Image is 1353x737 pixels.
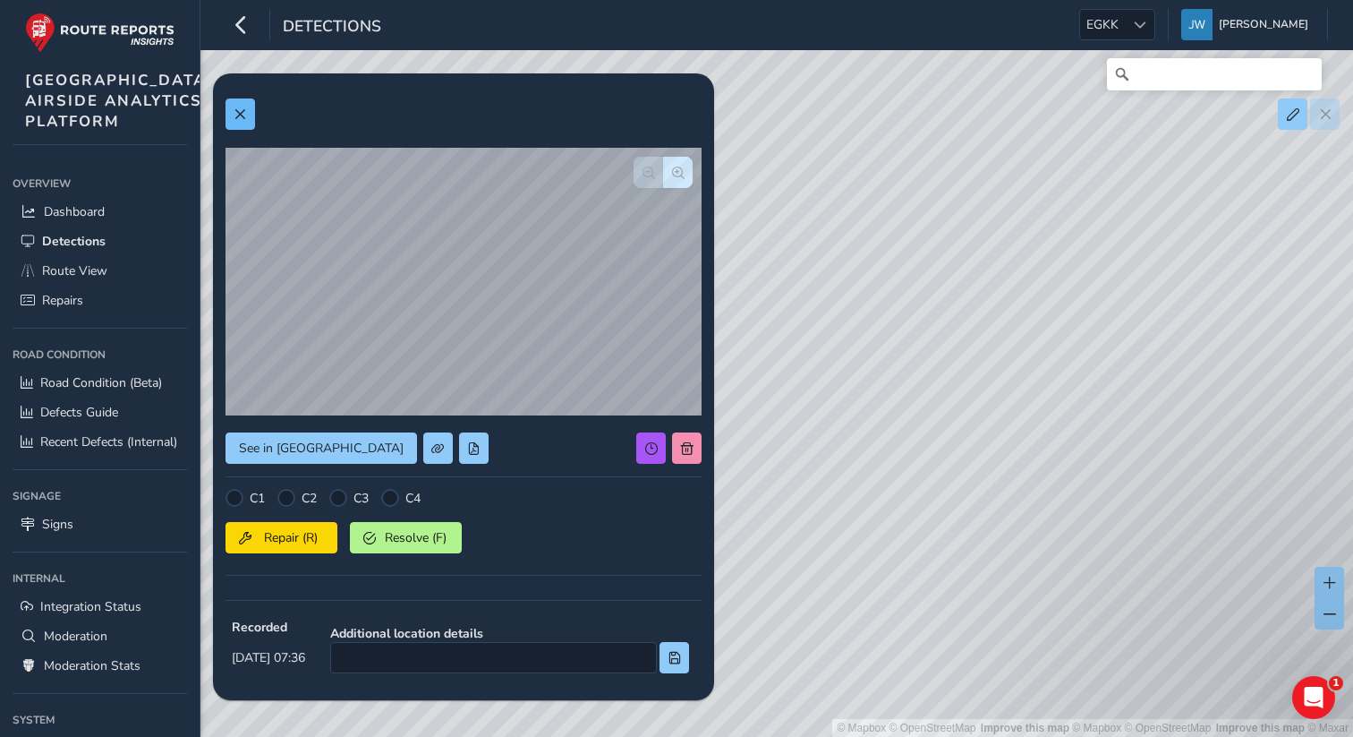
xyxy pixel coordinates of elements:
[25,13,174,53] img: rr logo
[13,427,187,457] a: Recent Defects (Internal)
[225,522,337,553] button: Repair (R)
[1292,676,1335,719] iframe: Intercom live chat
[382,529,448,546] span: Resolve (F)
[13,483,187,510] div: Signage
[42,292,83,309] span: Repairs
[40,433,177,450] span: Recent Defects (Internal)
[13,707,187,733] div: System
[44,203,105,220] span: Dashboard
[13,510,187,539] a: Signs
[258,529,324,546] span: Repair (R)
[13,368,187,398] a: Road Condition (Beta)
[225,433,417,464] button: See in Route View
[13,170,187,197] div: Overview
[13,621,187,651] a: Moderation
[1107,58,1322,90] input: Search
[42,516,73,533] span: Signs
[13,565,187,592] div: Internal
[1181,9,1315,40] button: [PERSON_NAME]
[13,592,187,621] a: Integration Status
[1329,676,1343,690] span: 1
[13,197,187,227] a: Dashboard
[1181,9,1213,40] img: diamond-layout
[302,490,317,507] label: C2
[232,649,305,666] span: [DATE] 07:36
[25,70,213,132] span: [GEOGRAPHIC_DATA] AIRSIDE ANALYTICS PLATFORM
[405,490,421,507] label: C4
[44,628,107,645] span: Moderation
[250,490,265,507] label: C1
[13,398,187,427] a: Defects Guide
[44,657,140,674] span: Moderation Stats
[13,651,187,681] a: Moderation Stats
[283,15,381,40] span: Detections
[350,522,462,553] button: Resolve (F)
[1080,10,1125,39] span: EGKK
[42,233,106,250] span: Detections
[13,256,187,286] a: Route View
[13,286,187,315] a: Repairs
[353,490,369,507] label: C3
[13,227,187,256] a: Detections
[42,262,107,279] span: Route View
[1219,9,1308,40] span: [PERSON_NAME]
[40,374,162,391] span: Road Condition (Beta)
[13,341,187,368] div: Road Condition
[232,619,305,636] strong: Recorded
[40,598,141,615] span: Integration Status
[330,625,689,642] strong: Additional location details
[40,404,118,421] span: Defects Guide
[239,440,404,457] span: See in [GEOGRAPHIC_DATA]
